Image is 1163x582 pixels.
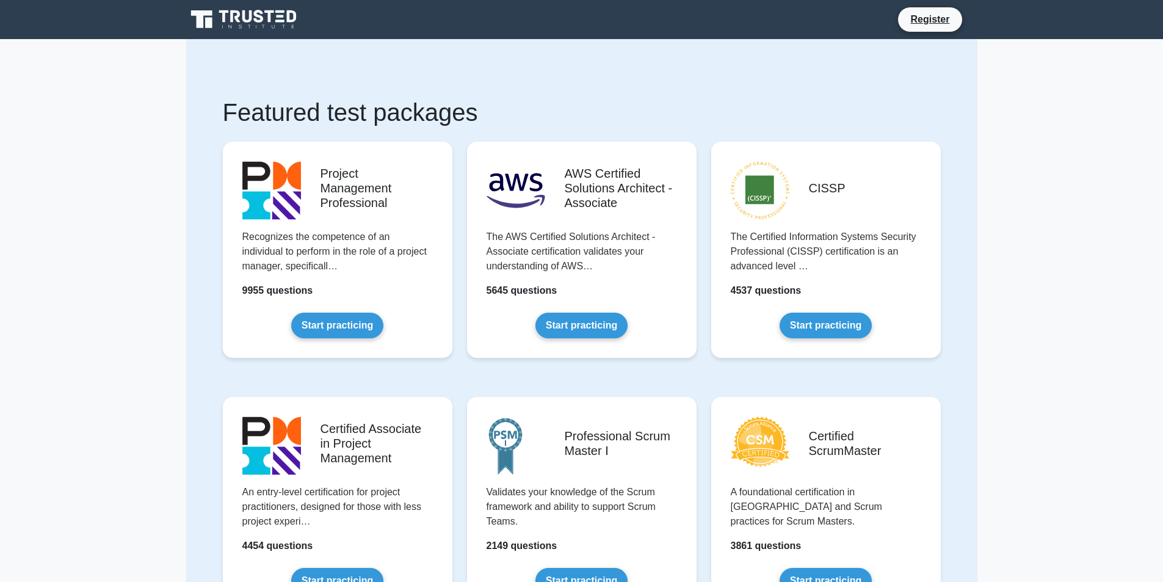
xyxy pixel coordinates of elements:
[903,12,957,27] a: Register
[223,98,941,127] h1: Featured test packages
[291,313,383,338] a: Start practicing
[780,313,872,338] a: Start practicing
[535,313,628,338] a: Start practicing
